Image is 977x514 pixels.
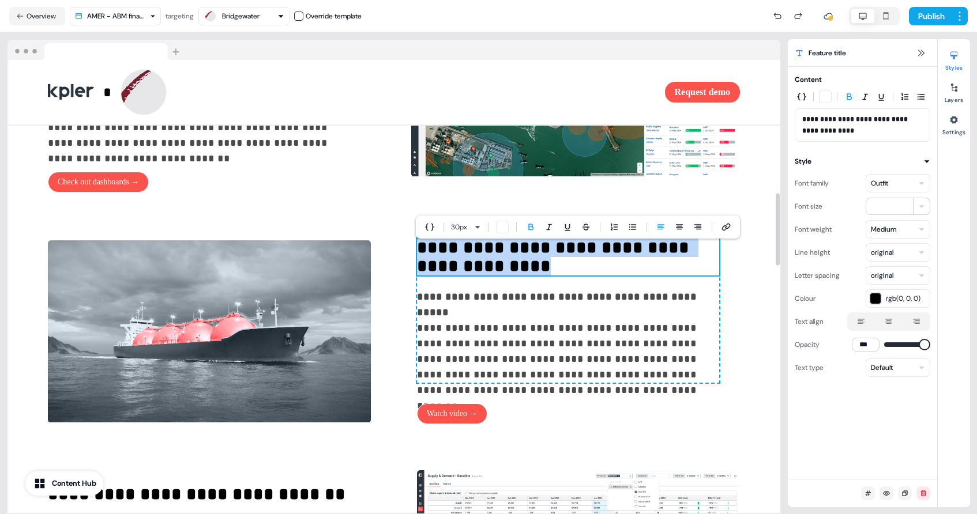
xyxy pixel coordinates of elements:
div: Content [795,74,822,85]
div: Medium [871,224,896,235]
div: Outfit [871,177,888,189]
button: Request demo [665,82,740,103]
img: Browser topbar [7,40,185,61]
button: Style [795,156,930,167]
div: Line height [795,243,830,262]
div: original [871,270,893,281]
div: Text type [795,358,824,377]
div: Colour [795,289,816,308]
div: AMER - ABM financials [87,10,145,22]
button: Bridgewater [198,7,290,25]
div: Letter spacing [795,266,840,285]
button: Check out dashboards → [48,172,149,192]
span: rgb(0, 0, 0) [886,293,926,304]
div: Bridgewater [222,10,260,22]
button: Overview [9,7,65,25]
div: *Request demo [13,60,775,124]
span: Feature title [809,47,846,59]
button: Watch video → [417,403,487,424]
div: Request demo [399,82,740,103]
div: Default [871,362,893,373]
div: Font size [795,197,822,216]
img: Image [48,240,371,423]
div: original [871,247,893,258]
div: Override template [306,10,362,22]
div: Font family [795,174,829,192]
button: Styles [938,46,970,71]
div: Opacity [795,335,820,354]
div: targeting [166,10,194,22]
button: rgb(0, 0, 0) [866,289,930,308]
button: Content Hub [25,471,103,496]
div: Style [795,156,811,167]
button: Outfit [866,174,930,192]
div: Content Hub [52,478,96,489]
span: 30 px [451,221,467,233]
button: Publish [909,7,952,25]
button: Layers [938,78,970,104]
button: Settings [938,111,970,136]
div: Font weight [795,220,832,239]
button: 30px [446,220,474,234]
div: Text align [795,312,824,331]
